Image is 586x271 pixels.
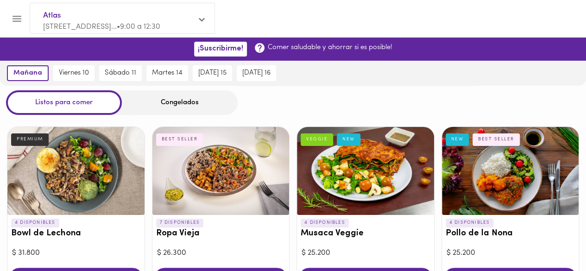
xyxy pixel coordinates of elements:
[237,65,276,81] button: [DATE] 16
[13,69,42,77] span: mañana
[105,69,136,77] span: sábado 11
[198,69,227,77] span: [DATE] 15
[59,69,89,77] span: viernes 10
[11,229,141,239] h3: Bowl de Lechona
[122,90,238,115] div: Congelados
[532,217,577,262] iframe: Messagebird Livechat Widget
[12,248,140,258] div: $ 31.800
[7,65,49,81] button: mañana
[146,65,188,81] button: martes 14
[242,69,271,77] span: [DATE] 16
[302,248,429,258] div: $ 25.200
[6,7,28,30] button: Menu
[301,133,333,145] div: VEGGIE
[43,10,192,22] span: Atlas
[11,219,59,227] p: 4 DISPONIBLES
[198,44,243,53] span: ¡Suscribirme!
[473,133,520,145] div: BEST SELLER
[446,219,494,227] p: 4 DISPONIBLES
[152,69,183,77] span: martes 14
[53,65,95,81] button: viernes 10
[99,65,142,81] button: sábado 11
[442,127,579,215] div: Pollo de la Nona
[156,133,203,145] div: BEST SELLER
[446,133,469,145] div: NEW
[337,133,360,145] div: NEW
[268,43,392,52] p: Comer saludable y ahorrar si es posible!
[193,65,232,81] button: [DATE] 15
[152,127,290,215] div: Ropa Vieja
[194,42,247,56] button: ¡Suscribirme!
[157,248,285,258] div: $ 26.300
[43,23,160,31] span: [STREET_ADDRESS]... • 9:00 a 12:30
[6,90,122,115] div: Listos para comer
[301,219,349,227] p: 4 DISPONIBLES
[447,248,574,258] div: $ 25.200
[297,127,434,215] div: Musaca Veggie
[7,127,145,215] div: Bowl de Lechona
[446,229,575,239] h3: Pollo de la Nona
[11,133,49,145] div: PREMIUM
[301,229,430,239] h3: Musaca Veggie
[156,219,204,227] p: 7 DISPONIBLES
[156,229,286,239] h3: Ropa Vieja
